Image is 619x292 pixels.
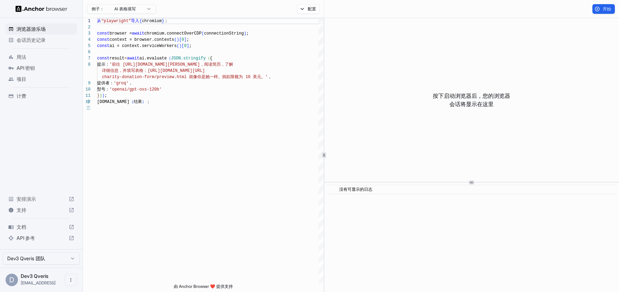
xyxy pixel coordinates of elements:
[139,19,142,23] font: {
[184,44,187,48] font: 0
[88,25,91,30] font: 2
[444,92,472,99] font: 启动浏览器
[21,280,56,285] font: [EMAIL_ADDRESS]
[130,100,134,104] font: （
[88,81,91,86] font: 9
[97,19,101,23] font: 从
[472,92,510,99] font: 后，您的浏览器
[17,65,35,71] font: API 密钥
[109,87,162,92] font: 'openai/gpt-oss-120b'
[592,4,615,14] button: 开始
[174,37,177,42] font: (
[109,37,174,42] font: context = browser.contexts
[102,75,206,79] font: charity-donation-form/preview.html 就像你是
[65,274,77,286] button: 打开菜单
[88,50,91,55] font: 6
[160,68,205,73] font: [DOMAIN_NAME][URL]
[144,31,202,36] font: chromium.connectOverCDP
[88,56,91,61] font: 7
[17,93,26,99] font: 计费
[201,31,204,36] font: (
[206,75,268,79] font: 她一样。捐款限额为 10 美元。'
[101,19,131,23] font: “playwright”
[171,56,206,61] font: JSON.stringify
[6,35,77,46] div: 会话历史记录
[17,224,26,230] font: 文档
[86,99,91,110] font: 十三
[246,31,249,36] font: ;
[6,23,77,35] div: 浏览器游乐场
[339,187,372,192] font: 没有可显示的日志
[6,74,77,85] div: 项目
[6,205,77,216] div: 支持
[114,81,128,86] font: 'groq'
[204,31,244,36] font: connectionString
[603,6,611,11] font: 开始
[17,196,36,202] font: 安排演示
[206,56,210,61] font: （
[182,37,184,42] font: 0
[99,93,102,98] font: )
[88,19,91,23] font: 1
[162,19,164,23] font: }
[6,233,77,244] div: API 参考
[189,44,191,48] font: ;
[88,62,91,67] font: 8
[86,93,91,98] font: 11
[109,44,177,48] font: ai = context.serviceWorkers
[97,81,114,86] font: 提供者：
[97,93,99,98] font: }
[17,207,26,213] font: 支持
[174,284,233,289] font: 由 Anchor Browser ❤️ 提供支持
[88,37,91,42] font: 4
[92,6,104,11] font: 例子：
[97,87,109,92] font: 型号：
[6,51,77,63] div: 用法
[109,56,124,61] font: result
[97,62,109,67] font: 提示：
[6,91,77,102] div: 计费
[102,93,104,98] font: )
[17,76,26,82] font: 项目
[131,19,139,23] font: 导入
[433,92,444,99] font: 按下
[6,222,77,233] div: 文档
[97,56,109,61] font: const
[244,31,246,36] font: )
[142,100,146,104] font: ）
[88,31,91,36] font: 3
[142,19,162,23] font: chromium
[268,75,272,79] font: ，
[97,44,109,48] font: const
[179,44,182,48] font: )
[86,87,91,92] font: 10
[177,44,179,48] font: (
[97,31,109,36] font: const
[128,81,133,86] font: ，
[21,280,56,285] span: dev3@qveris.ai
[187,44,189,48] font: ]
[21,273,48,279] font: Dev3 Qveris
[17,26,46,32] font: 浏览器游乐场
[102,68,160,73] font: 详细信息，并填写表格：[URL]
[297,4,320,14] button: 配置
[132,31,144,36] font: await
[16,6,67,12] img: 锚标志
[139,56,166,61] font: ai.evaluate
[187,37,189,42] font: ;
[167,56,171,61] font: （
[182,44,184,48] font: [
[97,100,130,104] font: [DOMAIN_NAME]
[146,100,150,104] font: ；
[17,37,46,43] font: 会话历史记录
[17,54,26,60] font: 用法
[177,37,179,42] font: )
[9,276,14,284] font: D
[109,62,212,67] font: '前往 [URL][DOMAIN_NAME][PERSON_NAME]，阅读
[124,56,127,61] font: =
[109,31,132,36] font: browser =
[179,37,182,42] font: [
[6,194,77,205] div: 安排演示
[164,19,168,23] font: ；
[105,93,107,98] font: ;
